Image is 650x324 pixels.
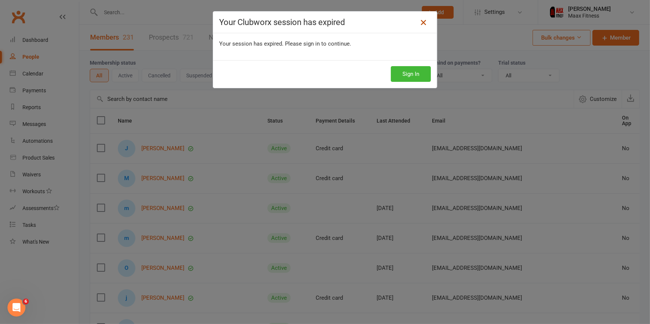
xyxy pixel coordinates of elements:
span: Your session has expired. Please sign in to continue. [219,40,351,47]
iframe: Intercom live chat [7,299,25,317]
h4: Your Clubworx session has expired [219,18,431,27]
a: Close [417,16,429,28]
span: 6 [23,299,29,305]
button: Sign In [391,66,431,82]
